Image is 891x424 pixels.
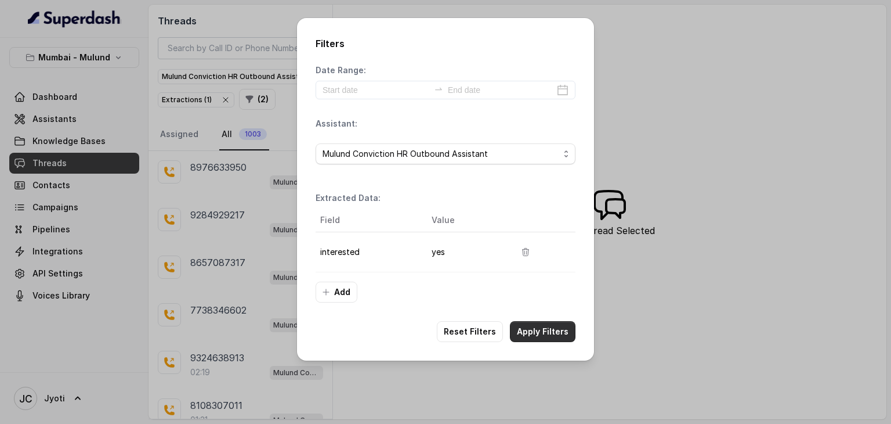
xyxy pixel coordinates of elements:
[422,209,506,232] th: Value
[316,143,575,164] button: Mulund Conviction HR Outbound Assistant
[422,232,506,272] td: yes
[316,282,357,303] button: Add
[316,232,422,272] td: interested
[323,147,559,161] span: Mulund Conviction HR Outbound Assistant
[510,321,575,342] button: Apply Filters
[448,84,555,96] input: End date
[316,37,575,51] h2: Filters
[434,84,443,94] span: to
[434,84,443,94] span: swap-right
[437,321,503,342] button: Reset Filters
[316,192,381,204] p: Extracted Data:
[323,84,429,96] input: Start date
[316,209,422,232] th: Field
[316,118,357,130] p: Assistant:
[316,64,366,76] p: Date Range:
